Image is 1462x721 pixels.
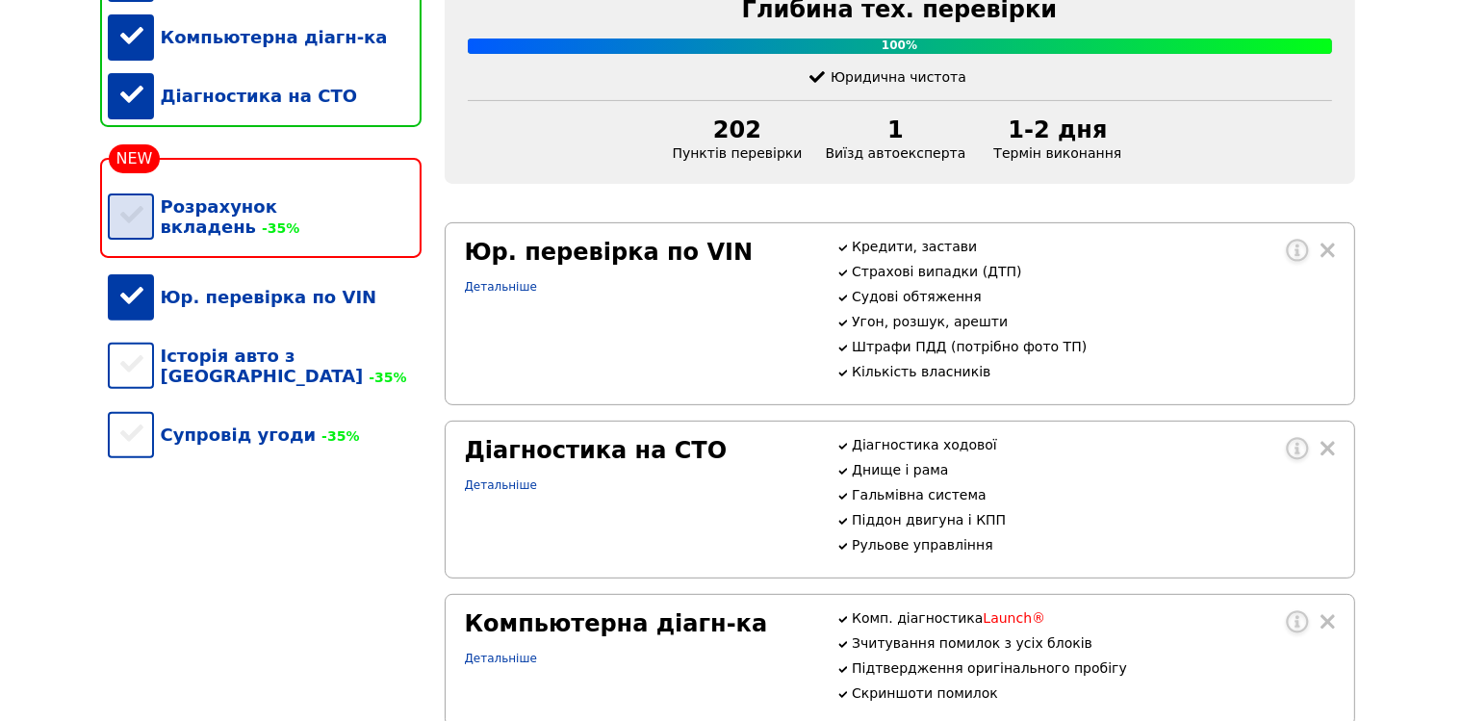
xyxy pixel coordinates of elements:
[661,116,814,161] div: Пунктів перевірки
[316,428,359,444] span: -35%
[977,116,1138,161] div: Термін виконання
[814,116,978,161] div: Виїзд автоексперта
[852,437,1334,452] p: Діагностика ходової
[465,610,814,637] div: Компьютерна діагн-ка
[852,610,1334,626] p: Комп. діагностика
[363,370,406,385] span: -35%
[108,177,422,256] div: Розрахунок вкладень
[852,364,1334,379] p: Кількість власників
[468,39,1332,54] div: 100%
[108,268,422,326] div: Юр. перевірка по VIN
[852,462,1334,477] p: Днище і рама
[465,280,537,294] a: Детальніше
[852,635,1334,651] p: Зчитування помилок з усіх блоків
[852,487,1334,502] p: Гальмівна система
[465,437,814,464] div: Діагностика на СТО
[852,289,1334,304] p: Судові обтяження
[108,8,422,66] div: Компьютерна діагн-ка
[108,66,422,125] div: Діагностика на СТО
[465,652,537,665] a: Детальніше
[852,685,1334,701] p: Скриншоти помилок
[852,314,1334,329] p: Угон, розшук, арешти
[852,339,1334,354] p: Штрафи ПДД (потрібно фото ТП)
[108,326,422,405] div: Історія авто з [GEOGRAPHIC_DATA]
[108,405,422,464] div: Супровід угоди
[852,264,1334,279] p: Страхові випадки (ДТП)
[809,69,989,85] div: Юридична чистота
[852,512,1334,528] p: Піддон двигуна і КПП
[852,239,1334,254] p: Кредити, застави
[988,116,1126,143] div: 1-2 дня
[826,116,966,143] div: 1
[984,610,1046,626] span: Launch®
[465,239,814,266] div: Юр. перевірка по VIN
[852,660,1334,676] p: Підтвердження оригінального пробігу
[256,220,299,236] span: -35%
[852,537,1334,553] p: Рульове управління
[465,478,537,492] a: Детальніше
[673,116,803,143] div: 202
